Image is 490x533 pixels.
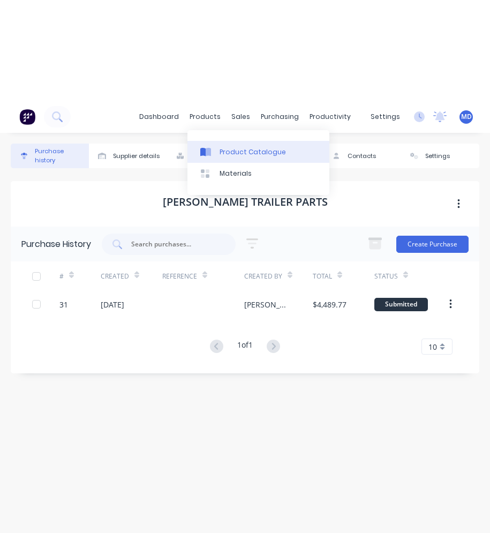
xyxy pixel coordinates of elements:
div: # [59,272,64,281]
button: Contacts [323,144,401,168]
div: 1 of 1 [237,339,253,355]
img: Factory [19,109,35,125]
a: Product Catalogue [187,141,329,162]
div: productivity [304,109,356,125]
div: 31 [59,299,68,310]
button: Supplier details [89,144,167,168]
div: Status [374,272,398,281]
div: Settings [425,152,450,161]
h1: [PERSON_NAME] TRAILER PARTS [163,196,328,208]
div: Created By [244,272,282,281]
div: Materials [220,169,252,178]
a: Materials [187,163,329,184]
button: Create Purchase [396,236,469,253]
button: Settings [401,144,479,168]
div: [DATE] [101,299,124,310]
a: dashboard [134,109,184,125]
div: Created [101,272,129,281]
input: Search purchases... [130,239,219,250]
div: Contacts [348,152,376,161]
div: sales [226,109,255,125]
div: Reference [162,272,197,281]
div: settings [365,109,405,125]
div: purchasing [255,109,304,125]
div: Product Catalogue [220,147,286,157]
div: [PERSON_NAME] [244,299,291,310]
button: Supplied products [167,144,245,168]
button: Purchase history [11,144,89,168]
div: products [184,109,226,125]
span: MD [461,112,472,122]
div: Submitted [374,298,428,311]
div: Purchase History [21,238,91,251]
div: Supplier details [113,152,160,161]
div: $4,489.77 [313,299,346,310]
div: Total [313,272,332,281]
span: 10 [428,341,437,352]
div: Purchase history [35,147,84,165]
